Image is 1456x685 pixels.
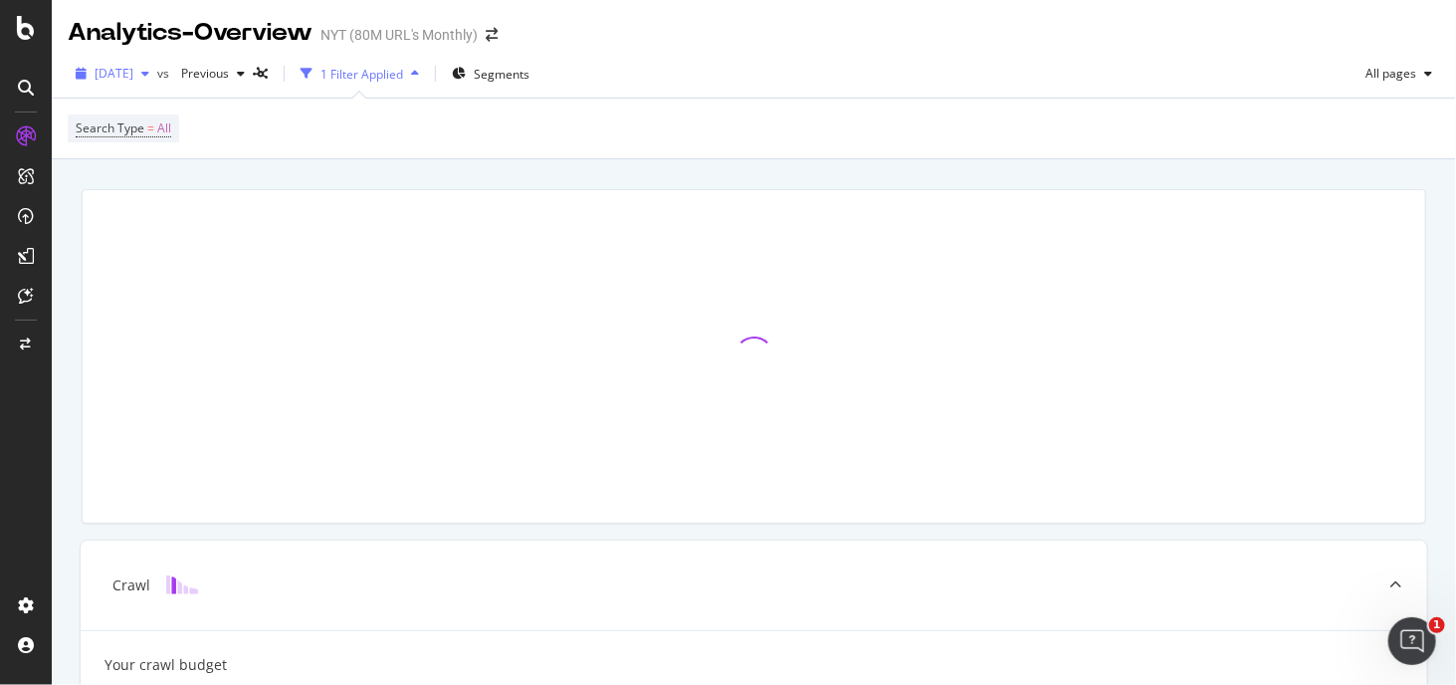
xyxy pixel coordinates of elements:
[486,28,498,42] div: arrow-right-arrow-left
[112,575,150,595] div: Crawl
[173,58,253,90] button: Previous
[95,65,133,82] span: 2025 Aug. 11th
[1388,617,1436,665] iframe: Intercom live chat
[320,25,478,45] div: NYT (80M URL's Monthly)
[293,58,427,90] button: 1 Filter Applied
[444,58,537,90] button: Segments
[68,58,157,90] button: [DATE]
[157,65,173,82] span: vs
[157,114,171,142] span: All
[1429,617,1445,633] span: 1
[173,65,229,82] span: Previous
[474,66,529,83] span: Segments
[104,655,227,675] div: Your crawl budget
[147,119,154,136] span: =
[1357,58,1440,90] button: All pages
[320,66,403,83] div: 1 Filter Applied
[76,119,144,136] span: Search Type
[1357,65,1416,82] span: All pages
[68,16,312,50] div: Analytics - Overview
[166,575,198,594] img: block-icon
